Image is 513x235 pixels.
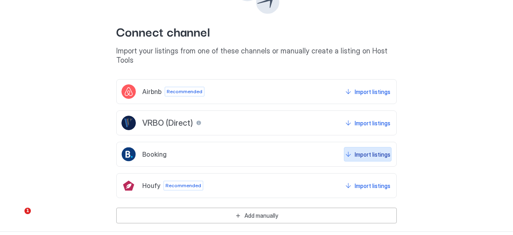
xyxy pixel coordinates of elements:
button: Import listings [344,116,392,130]
div: Import listings [355,119,390,127]
button: Import listings [344,147,392,161]
span: Recommended [167,88,202,95]
iframe: Intercom live chat [8,208,27,227]
div: Import listings [355,182,390,190]
span: Houfy [142,182,160,190]
span: Connect channel [116,22,397,40]
span: Airbnb [142,88,162,96]
div: Import listings [355,88,390,96]
span: Recommended [166,182,201,189]
span: 1 [24,208,31,214]
span: Booking [142,150,167,158]
div: Add manually [244,211,278,220]
button: Import listings [344,178,392,193]
span: Import your listings from one of these channels or manually create a listing on Host Tools [116,47,397,65]
div: Import listings [355,150,390,159]
button: Add manually [116,208,397,223]
button: Import listings [344,84,392,99]
span: VRBO (Direct) [142,118,193,128]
